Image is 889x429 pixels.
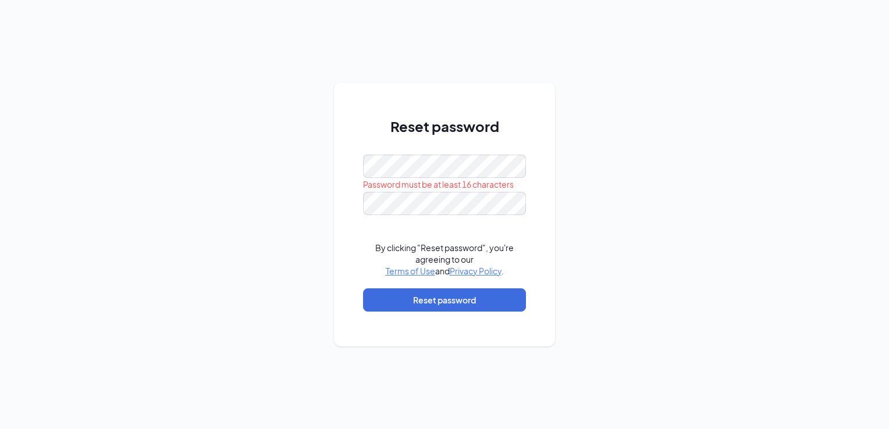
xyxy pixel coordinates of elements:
[363,178,526,191] div: Password must be at least 16 characters
[363,242,526,277] div: By clicking "Reset password", you're agreeing to our and .
[386,266,435,276] a: Terms of Use
[450,266,502,276] a: Privacy Policy
[363,288,526,312] button: Reset password
[363,116,526,136] h1: Reset password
